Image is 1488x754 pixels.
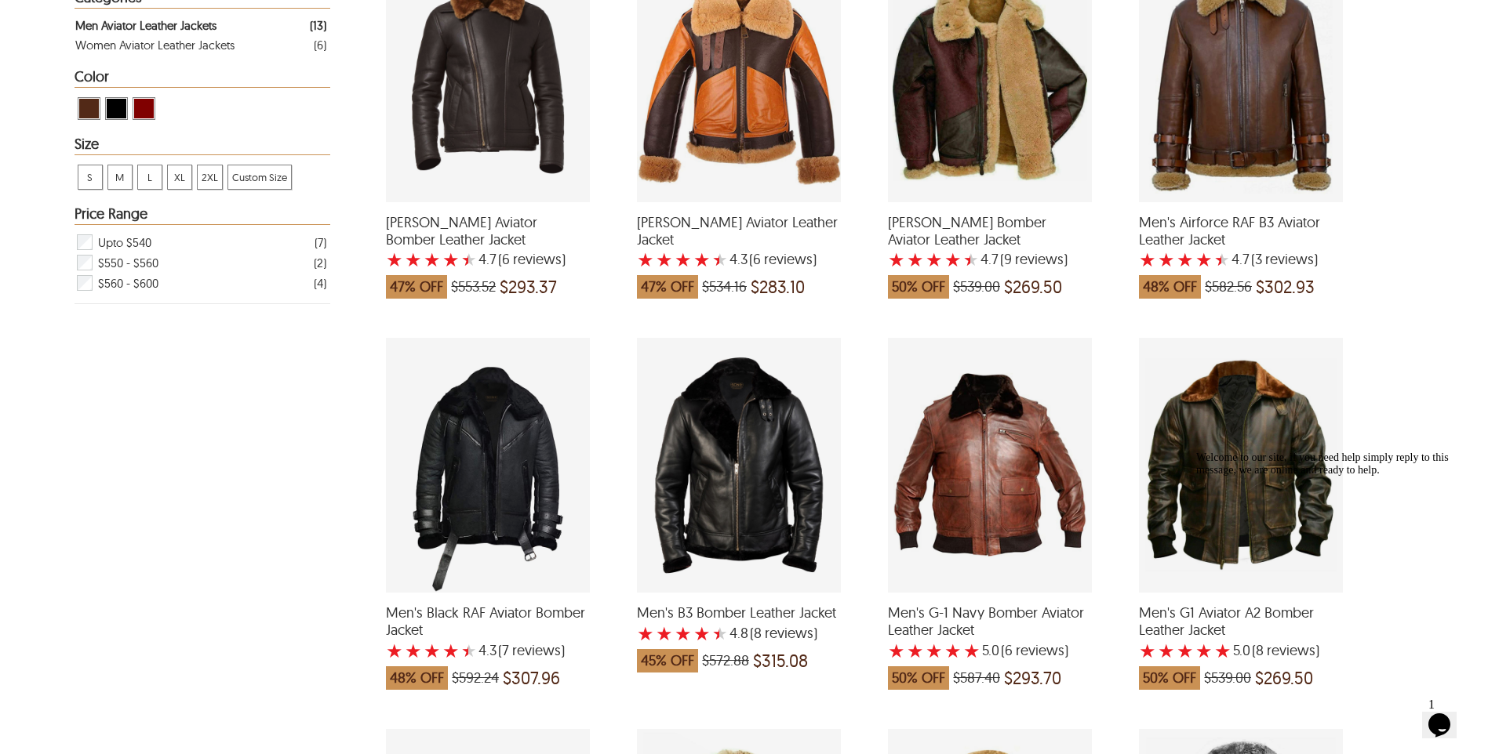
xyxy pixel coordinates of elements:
span: Men's Black RAF Aviator Bomber Jacket [386,604,590,638]
span: Men's Airforce RAF B3 Aviator Leather Jacket [1139,214,1343,248]
div: View Custom Size Men Aviator Leather Jackets [227,165,292,190]
label: 3 rating [1177,643,1194,658]
div: ( 2 ) [314,253,326,273]
label: 4 rating [944,643,962,658]
span: S [78,165,102,189]
label: 3 rating [424,252,441,267]
label: 5 rating [1214,252,1230,267]
span: reviews [762,625,813,641]
label: 2 rating [405,643,422,658]
label: 5 rating [963,252,979,267]
div: Filter Upto $540 Men Aviator Leather Jackets [75,232,327,252]
span: (6 [498,252,510,267]
div: Heading Filter Men Aviator Leather Jackets by Size [75,136,331,155]
label: 2 rating [1158,643,1175,658]
label: 4 rating [1195,252,1213,267]
span: ) [498,643,565,658]
span: $587.40 [953,670,1000,686]
span: reviews [1262,252,1314,267]
div: Filter $560 - $600 Men Aviator Leather Jackets [75,273,327,293]
span: 50% OFF [888,666,949,690]
div: Heading Filter Men Aviator Leather Jackets by Color [75,69,331,88]
span: (7 [498,643,509,658]
label: 4 rating [442,643,460,658]
span: ) [1000,252,1068,267]
a: Men's Airforce RAF B3 Aviator Leather Jacket with a 4.666666666666667 Star Rating 3 Product Revie... [1139,192,1343,306]
label: 3 rating [675,252,692,267]
span: $560 - $600 [98,273,158,293]
span: Men's G-1 Navy Bomber Aviator Leather Jacket [888,604,1092,638]
span: Custom Size [228,165,291,189]
label: 3 rating [926,643,943,658]
label: 1 rating [386,252,403,267]
label: 1 rating [386,643,403,658]
span: 45% OFF [637,649,698,672]
span: reviews [761,252,813,267]
span: 47% OFF [637,275,698,299]
span: George Bomber Aviator Leather Jacket [888,214,1092,248]
span: $534.16 [702,279,747,295]
span: $572.88 [702,653,749,669]
span: (6 [749,252,761,267]
div: View Black Men Aviator Leather Jackets [105,97,128,120]
div: View Maroon Men Aviator Leather Jackets [133,97,155,120]
label: 4.7 [1232,252,1250,267]
span: reviews [509,643,561,658]
span: (8 [750,625,762,641]
span: $592.24 [452,670,499,686]
div: ( 7 ) [315,233,326,252]
label: 1 rating [637,252,654,267]
span: Gary Aviator Leather Jacket [637,214,841,248]
a: Filter Men Aviator Leather Jackets [75,16,327,35]
label: 5 rating [461,643,477,658]
label: 5 rating [461,252,477,267]
span: Welcome to our site, if you need help simply reply to this message, we are online and ready to help. [6,6,259,31]
a: George Bomber Aviator Leather Jacket with a 4.666666666666666 Star Rating 9 Product Review which ... [888,192,1092,306]
div: View M Men Aviator Leather Jackets [107,165,133,190]
label: 4.7 [980,252,999,267]
a: Gary Aviator Leather Jacket with a 4.333333333333333 Star Rating 6 Product Review which was at a ... [637,192,841,306]
div: Men Aviator Leather Jackets [75,16,216,35]
span: $283.10 [751,279,805,295]
span: M [108,165,132,189]
label: 4.3 [478,643,497,658]
label: 1 rating [888,643,905,658]
span: $293.70 [1004,670,1061,686]
div: View S Men Aviator Leather Jackets [78,165,103,190]
span: ) [498,252,566,267]
a: Men's B3 Bomber Leather Jacket with a 4.75 Star Rating 8 Product Review which was at a price of $... [637,582,841,680]
span: L [138,165,162,189]
div: View Brown ( Brand Color ) Men Aviator Leather Jackets [78,97,100,120]
span: $307.96 [503,670,560,686]
label: 5 rating [963,643,980,658]
label: 4 rating [944,252,962,267]
span: reviews [1013,643,1064,658]
span: reviews [1012,252,1064,267]
a: Men's Black RAF Aviator Bomber Jacket with a 4.285714285714286 Star Rating 7 Product Review which... [386,582,590,697]
label: 5.0 [982,643,999,658]
label: 3 rating [675,625,692,641]
label: 2 rating [405,252,422,267]
label: 4 rating [693,252,711,267]
label: 4 rating [442,252,460,267]
span: ) [1001,643,1068,658]
a: Filter Women Aviator Leather Jackets [75,35,327,55]
span: (9 [1000,252,1012,267]
label: 2 rating [907,252,924,267]
div: Women Aviator Leather Jackets [75,35,235,55]
span: 2XL [198,165,222,189]
div: Heading Filter Men Aviator Leather Jackets by Price Range [75,206,331,225]
span: $302.93 [1256,279,1315,295]
label: 5 rating [712,252,728,267]
span: ) [749,252,817,267]
span: Eric Aviator Bomber Leather Jacket [386,214,590,248]
span: $550 - $560 [98,252,158,273]
span: $553.52 [451,279,496,295]
label: 5 rating [712,625,728,641]
label: 1 rating [1139,643,1156,658]
span: Upto $540 [98,232,151,252]
a: Men's G1 Aviator A2 Bomber Leather Jacket with a 5 Star Rating 8 Product Review which was at a pr... [1139,582,1343,697]
span: ) [750,625,817,641]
